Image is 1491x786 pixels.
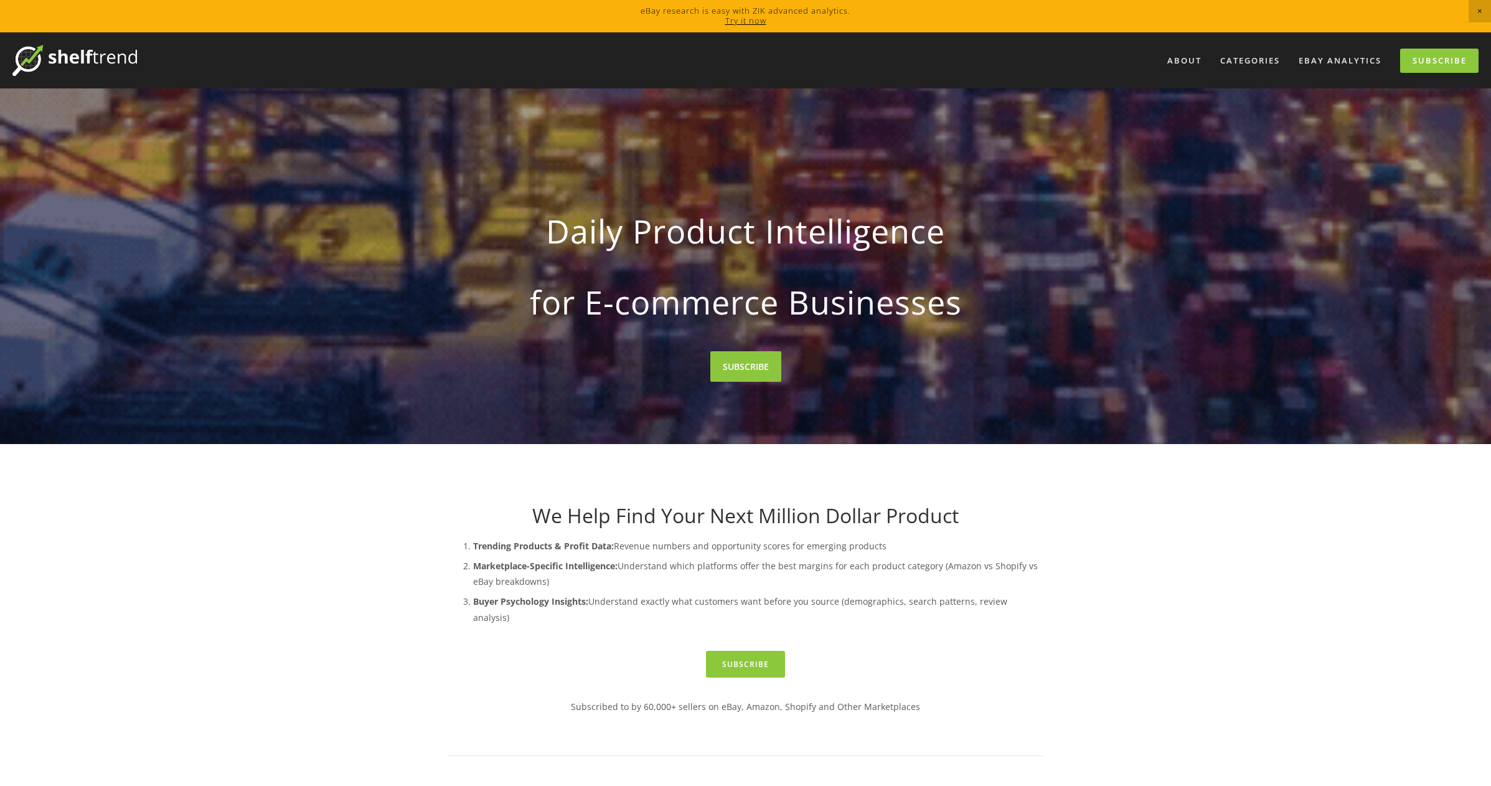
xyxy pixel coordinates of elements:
[1212,50,1288,71] div: Categories
[1291,50,1390,71] a: eBay Analytics
[448,504,1043,528] h1: We Help Find Your Next Million Dollar Product
[710,351,781,382] a: SUBSCRIBE
[706,651,785,678] a: Subscribe
[473,595,588,607] strong: Buyer Psychology Insights:
[12,45,137,76] img: ShelfTrend
[473,594,1043,625] p: Understand exactly what customers want before you source (demographics, search patterns, review a...
[468,273,1023,331] strong: for E-commerce Businesses
[448,699,1043,714] p: Subscribed to by 60,000+ sellers on eBay, Amazon, Shopify and Other Marketplaces
[473,558,1043,589] p: Understand which platforms offer the best margins for each product category (Amazon vs Shopify vs...
[1159,50,1210,71] a: About
[473,538,1043,554] p: Revenue numbers and opportunity scores for emerging products
[473,560,618,572] strong: Marketplace-Specific Intelligence:
[725,15,766,26] a: Try it now
[468,202,1023,260] strong: Daily Product Intelligence
[473,540,614,552] strong: Trending Products & Profit Data:
[1400,49,1479,73] a: Subscribe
